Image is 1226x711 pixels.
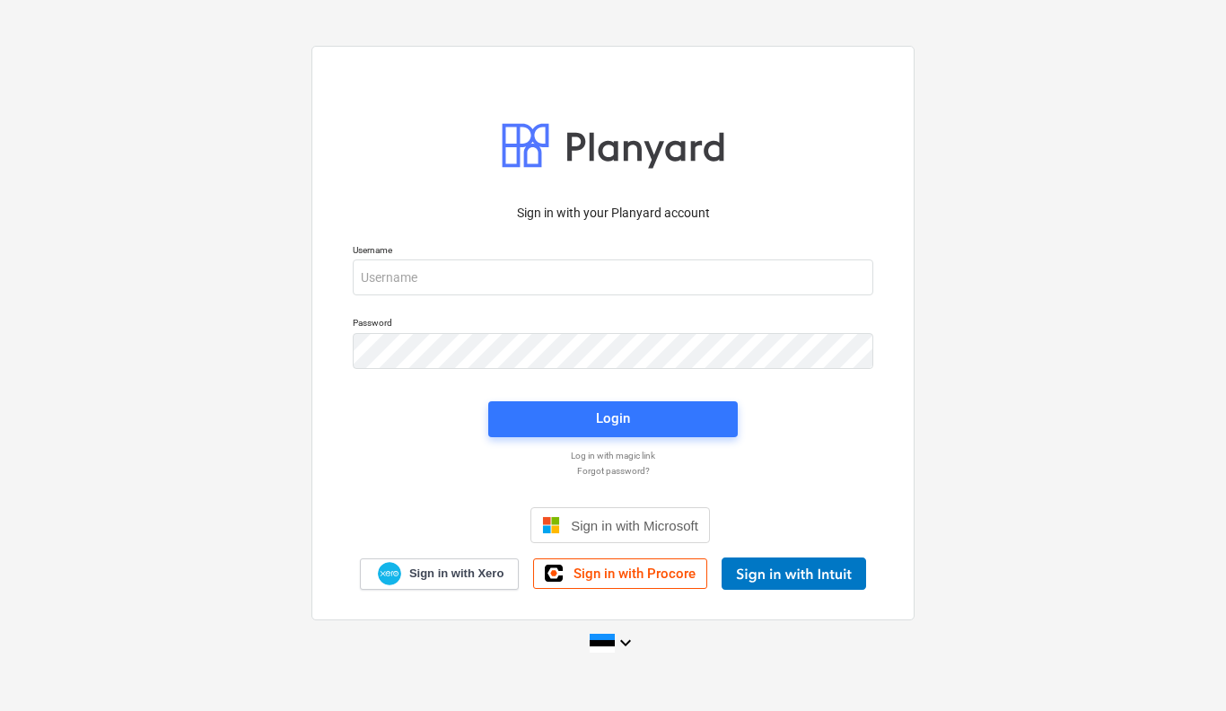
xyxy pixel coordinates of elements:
a: Log in with magic link [344,450,882,461]
img: Xero logo [378,562,401,586]
a: Sign in with Xero [360,558,520,590]
p: Username [353,244,873,259]
span: Sign in with Xero [409,566,504,582]
span: Sign in with Microsoft [571,518,698,533]
a: Forgot password? [344,465,882,477]
a: Sign in with Procore [533,558,707,589]
p: Password [353,317,873,332]
input: Username [353,259,873,295]
img: Microsoft logo [542,516,560,534]
button: Login [488,401,738,437]
span: Sign in with Procore [574,566,696,582]
i: keyboard_arrow_down [615,632,636,654]
p: Sign in with your Planyard account [353,204,873,223]
div: Login [596,407,630,430]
